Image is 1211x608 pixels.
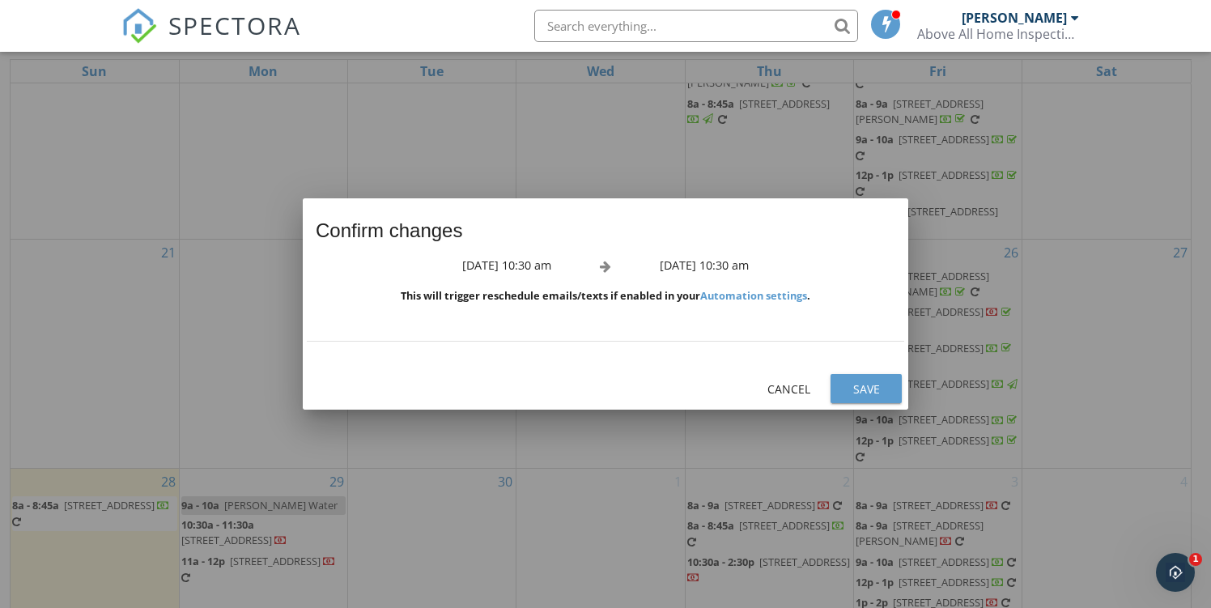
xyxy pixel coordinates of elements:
button: Save [831,374,902,403]
span: SPECTORA [168,8,301,42]
div: This will trigger reschedule emails/texts if enabled in your . [316,289,895,302]
div: [PERSON_NAME] [962,10,1067,26]
div: Above All Home Inspections LLC [917,26,1079,42]
button: Cancel [753,374,824,403]
a: SPECTORA [121,22,301,56]
img: The Best Home Inspection Software - Spectora [121,8,157,44]
div: Confirm changes [303,198,908,257]
div: Cancel [766,381,811,398]
a: Automation settings [700,288,807,303]
div: [DATE] 10:30 am [656,257,908,276]
div: [DATE] 10:30 am [303,257,555,276]
div: Save [843,381,889,398]
input: Search everything... [534,10,858,42]
iframe: Intercom live chat [1156,553,1195,592]
span: 1 [1189,553,1202,566]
